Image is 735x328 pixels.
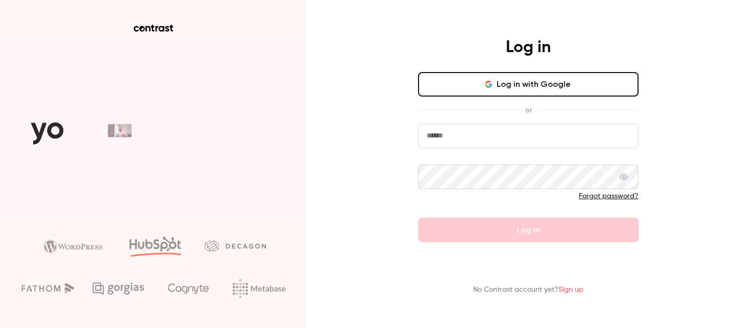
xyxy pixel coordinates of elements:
[205,240,266,251] img: decagon
[520,105,537,115] span: or
[473,285,583,295] p: No Contrast account yet?
[418,72,639,97] button: Log in with Google
[558,286,583,293] a: Sign up
[579,193,639,200] a: Forgot password?
[506,37,551,58] h4: Log in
